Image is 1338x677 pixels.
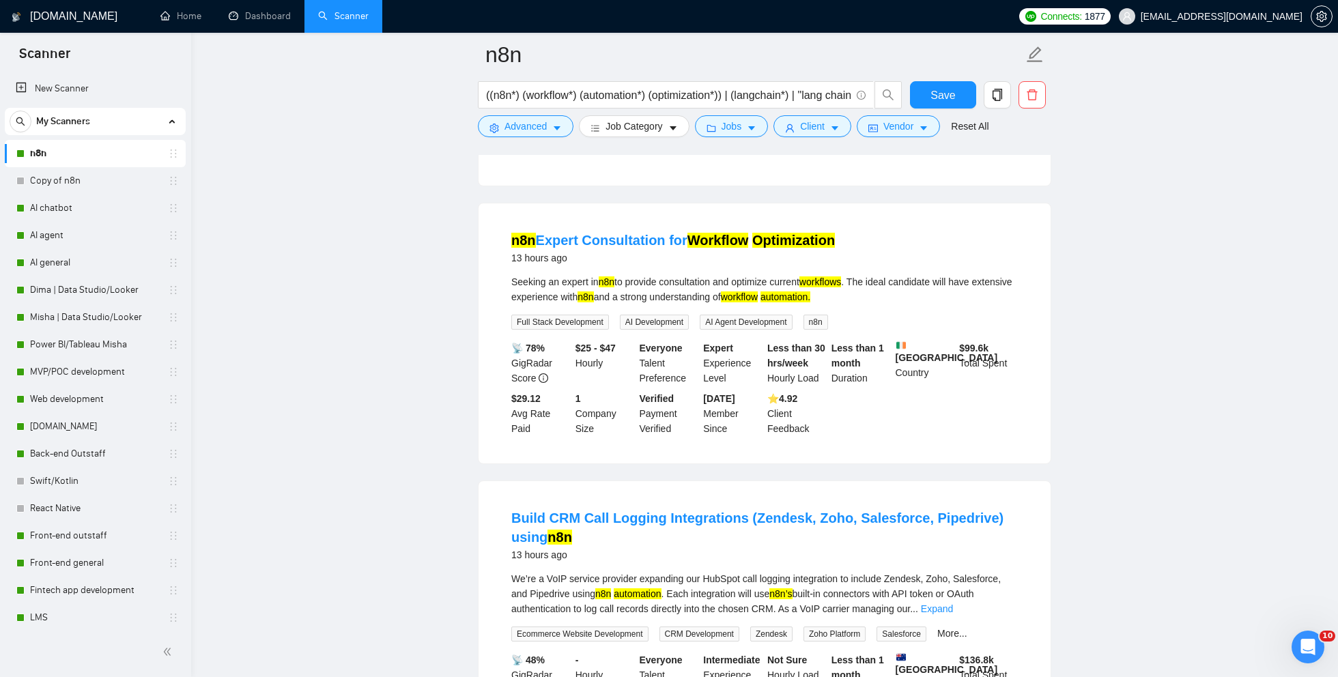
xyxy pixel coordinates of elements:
span: ... [910,603,918,614]
a: Fintech app development [30,577,160,604]
div: Payment Verified [637,391,701,436]
span: Zendesk [750,626,793,642]
b: $25 - $47 [575,343,616,354]
span: caret-down [552,123,562,133]
span: holder [168,339,179,350]
a: MVP/POC development [30,358,160,386]
div: GigRadar Score [509,341,573,386]
input: Scanner name... [485,38,1023,72]
b: [GEOGRAPHIC_DATA] [896,341,998,363]
mark: n8n [511,233,536,248]
span: holder [168,530,179,541]
span: holder [168,476,179,487]
a: More... [937,628,967,639]
span: holder [168,503,179,514]
button: settingAdvancedcaret-down [478,115,573,137]
li: New Scanner [5,75,186,102]
b: Intermediate [703,654,760,665]
div: 13 hours ago [511,250,835,266]
a: n8n [30,140,160,167]
b: Expert [703,343,733,354]
span: search [875,89,901,101]
span: info-circle [539,373,548,383]
a: Front-end general [30,549,160,577]
span: user [1122,12,1132,21]
b: Everyone [640,654,683,665]
b: 📡 48% [511,654,545,665]
a: Copy of n8n [30,167,160,195]
span: 1877 [1085,9,1105,24]
a: AI chatbot [30,195,160,222]
div: Duration [829,341,893,386]
b: 📡 78% [511,343,545,354]
span: holder [168,366,179,377]
a: Build CRM Call Logging Integrations (Zendesk, Zoho, Salesforce, Pipedrive) usingn8n [511,510,1003,545]
mark: n8n [599,276,614,287]
button: folderJobscaret-down [695,115,769,137]
span: delete [1019,89,1045,101]
span: Scanner [8,44,81,72]
span: n8n [803,315,828,330]
span: CRM Development [659,626,739,642]
span: info-circle [857,91,866,100]
mark: Optimization [752,233,835,248]
div: We’re a VoIP service provider expanding our HubSpot call logging integration to include Zendesk, ... [511,571,1018,616]
span: search [10,117,31,126]
span: bars [590,123,600,133]
b: [GEOGRAPHIC_DATA] [896,652,998,675]
img: upwork-logo.png [1025,11,1036,22]
span: holder [168,285,179,296]
a: New Scanner [16,75,175,102]
mark: workflow [721,291,758,302]
div: Client Feedback [765,391,829,436]
div: Talent Preference [637,341,701,386]
span: edit [1026,46,1044,63]
div: Total Spent [956,341,1021,386]
img: logo [12,6,21,28]
div: Experience Level [700,341,765,386]
span: caret-down [747,123,756,133]
a: Misha | Data Studio/Looker [30,304,160,331]
span: Client [800,119,825,134]
span: Ecommerce Website Development [511,626,649,642]
span: caret-down [919,123,928,133]
input: Search Freelance Jobs... [486,87,851,104]
div: Member Since [700,391,765,436]
button: search [10,111,31,132]
span: My Scanners [36,108,90,135]
span: caret-down [830,123,840,133]
mark: automation [614,588,661,599]
mark: workflows [799,276,841,287]
span: holder [168,175,179,186]
b: Less than 1 month [831,343,884,369]
span: holder [168,558,179,568]
a: AI general [30,249,160,276]
button: copy [984,81,1011,109]
a: Back-end Outstaff [30,440,160,467]
b: [DATE] [703,393,735,404]
button: idcardVendorcaret-down [857,115,940,137]
a: Web development [30,386,160,413]
span: Save [930,87,955,104]
span: holder [168,612,179,623]
iframe: Intercom live chat [1292,631,1324,663]
div: Hourly [573,341,637,386]
span: folder [707,123,716,133]
span: caret-down [668,123,678,133]
span: Advanced [504,119,547,134]
mark: n8n’s [769,588,792,599]
span: holder [168,448,179,459]
b: $29.12 [511,393,541,404]
a: [DOMAIN_NAME] [30,413,160,440]
a: Power BI/Tableau Misha [30,331,160,358]
a: dashboardDashboard [229,10,291,22]
span: Zoho Platform [803,626,866,642]
span: Vendor [883,119,913,134]
a: setting [1311,11,1333,22]
img: 🇮🇪 [896,341,906,350]
span: Salesforce [877,626,926,642]
mark: n8n [547,530,572,545]
b: $ 99.6k [959,343,988,354]
a: homeHome [160,10,201,22]
span: user [785,123,795,133]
